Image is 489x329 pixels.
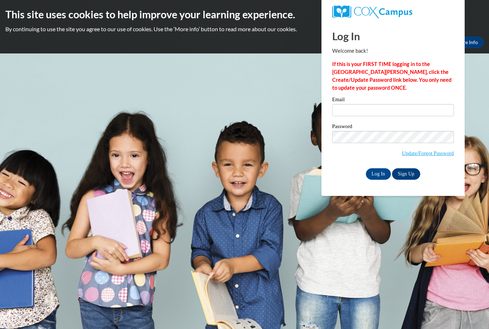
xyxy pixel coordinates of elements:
[332,29,454,43] h1: Log In
[450,37,484,48] a: More Info
[5,7,484,22] h2: This site uses cookies to help improve your learning experience.
[366,168,391,180] input: Log In
[332,124,454,131] label: Password
[332,5,412,18] img: COX Campus
[332,5,454,18] a: COX Campus
[402,150,454,156] a: Update/Forgot Password
[332,97,454,104] label: Email
[392,168,420,180] a: Sign Up
[332,47,454,55] p: Welcome back!
[5,25,484,33] p: By continuing to use the site you agree to our use of cookies. Use the ‘More info’ button to read...
[460,300,483,323] iframe: Button to launch messaging window
[332,61,451,91] strong: If this is your FIRST TIME logging in to the [GEOGRAPHIC_DATA][PERSON_NAME], click the Create/Upd...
